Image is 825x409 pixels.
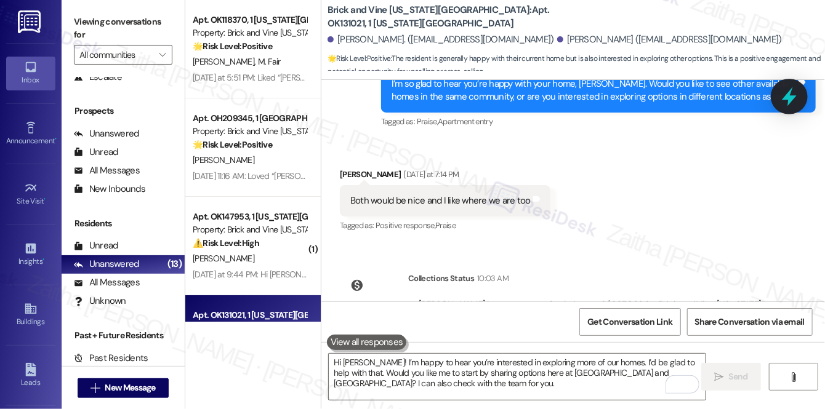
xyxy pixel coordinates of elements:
[376,220,435,231] span: Positive response ,
[328,54,391,63] strong: 🌟 Risk Level: Positive
[159,50,166,60] i: 
[105,381,156,394] span: New Message
[557,33,782,46] div: [PERSON_NAME] ([EMAIL_ADDRESS][DOMAIN_NAME])
[44,195,46,204] span: •
[62,329,185,342] div: Past + Future Residents
[193,210,307,223] div: Apt. OK147953, 1 [US_STATE][GEOGRAPHIC_DATA]
[258,56,281,67] span: M. Fair
[329,354,706,400] textarea: To enrich screen reader interactions, please activate Accessibility in Grammarly extension settings
[74,258,139,271] div: Unanswered
[74,71,122,84] div: Escalate
[587,316,672,328] span: Get Conversation Link
[193,223,307,236] div: Property: Brick and Vine [US_STATE][GEOGRAPHIC_DATA]
[74,295,126,308] div: Unknown
[392,77,796,104] div: I’m so glad to hear you’re happy with your home, [PERSON_NAME]. Would you like to see other avail...
[193,26,307,39] div: Property: Brick and Vine [US_STATE][GEOGRAPHIC_DATA]
[91,383,100,393] i: 
[74,164,140,177] div: All Messages
[78,378,169,398] button: New Message
[193,139,272,150] strong: 🌟 Risk Level: Positive
[435,220,456,231] span: Praise
[6,238,55,271] a: Insights •
[6,298,55,332] a: Buildings
[789,372,798,382] i: 
[193,14,307,26] div: Apt. OK118370, 1 [US_STATE][GEOGRAPHIC_DATA]
[193,309,307,322] div: Apt. OK131021, 1 [US_STATE][GEOGRAPHIC_DATA]
[340,168,550,185] div: [PERSON_NAME]
[74,239,118,252] div: Unread
[328,4,574,30] b: Brick and Vine [US_STATE][GEOGRAPHIC_DATA]: Apt. OK131021, 1 [US_STATE][GEOGRAPHIC_DATA]
[193,112,307,125] div: Apt. OH209345, 1 [GEOGRAPHIC_DATA]
[193,154,254,165] span: [PERSON_NAME]
[42,255,44,264] span: •
[474,272,509,285] div: 10:03 AM
[729,370,748,383] span: Send
[193,237,259,248] strong: ⚠️ Risk Level: High
[438,116,493,127] span: Apartment entry
[74,146,118,159] div: Unread
[695,316,805,328] span: Share Conversation via email
[74,127,139,140] div: Unanswered
[401,168,459,181] div: [DATE] at 7:14 PM
[328,33,554,46] div: [PERSON_NAME]. ([EMAIL_ADDRESS][DOMAIN_NAME])
[6,178,55,211] a: Site Visit •
[6,359,55,392] a: Leads
[417,116,438,127] span: Praise ,
[6,57,55,90] a: Inbox
[701,363,761,391] button: Send
[55,135,57,143] span: •
[687,308,813,336] button: Share Conversation via email
[328,52,825,79] span: : The resident is generally happy with their current home but is also interested in exploring oth...
[714,372,723,382] i: 
[193,41,272,52] strong: 🌟 Risk Level: Positive
[381,113,816,130] div: Tagged as:
[74,183,145,196] div: New Inbounds
[62,105,185,117] div: Prospects
[164,255,185,274] div: (13)
[74,276,140,289] div: All Messages
[350,194,531,207] div: Both would be nice and I like where we are too
[79,45,153,65] input: All communities
[74,352,148,365] div: Past Residents
[193,56,258,67] span: [PERSON_NAME]
[18,10,43,33] img: ResiDesk Logo
[340,216,550,234] div: Tagged as:
[419,298,764,325] div: [PERSON_NAME] has an outstanding balance of $2070.66 for Brick and Vine [US_STATE][GEOGRAPHIC_DAT...
[579,308,680,336] button: Get Conversation Link
[408,272,474,285] div: Collections Status
[74,12,172,45] label: Viewing conversations for
[62,217,185,230] div: Residents
[193,125,307,138] div: Property: Brick and Vine [US_STATE]
[193,253,254,264] span: [PERSON_NAME]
